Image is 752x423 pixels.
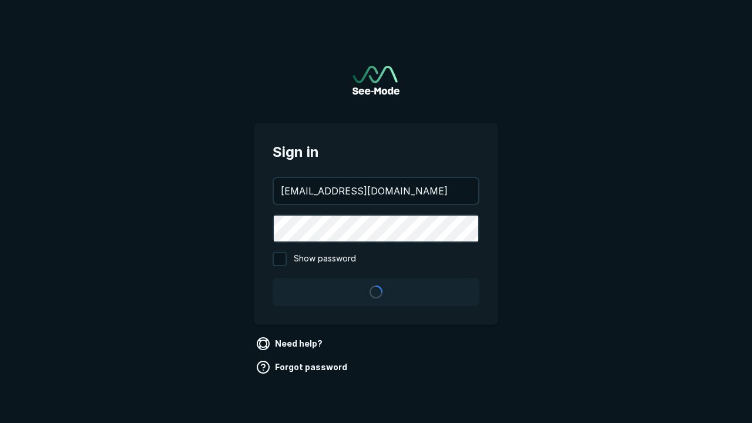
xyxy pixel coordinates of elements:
a: Need help? [254,334,327,353]
a: Forgot password [254,358,352,377]
span: Sign in [273,142,479,163]
a: Go to sign in [352,66,399,95]
input: your@email.com [274,178,478,204]
span: Show password [294,252,356,266]
img: See-Mode Logo [352,66,399,95]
